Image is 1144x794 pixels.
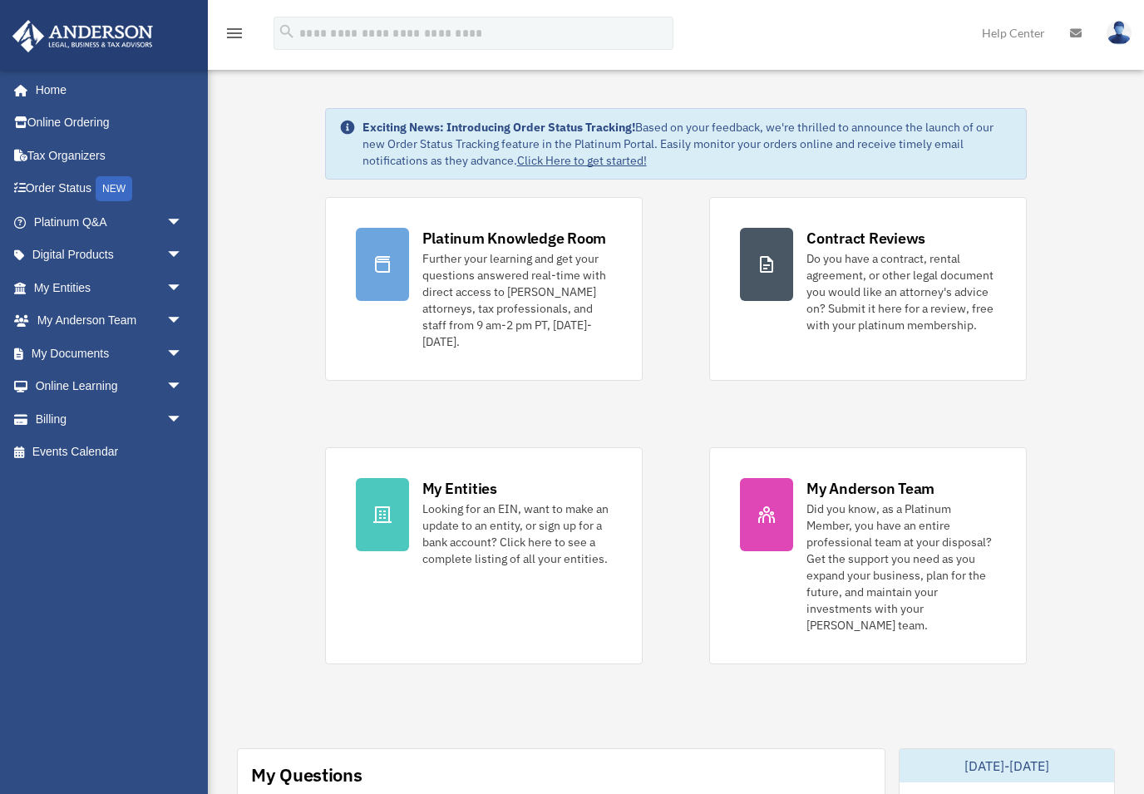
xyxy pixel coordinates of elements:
[12,139,208,172] a: Tax Organizers
[96,176,132,201] div: NEW
[806,228,925,249] div: Contract Reviews
[362,120,635,135] strong: Exciting News: Introducing Order Status Tracking!
[12,205,208,239] a: Platinum Q&Aarrow_drop_down
[806,478,934,499] div: My Anderson Team
[12,73,200,106] a: Home
[278,22,296,41] i: search
[166,402,200,436] span: arrow_drop_down
[325,447,643,664] a: My Entities Looking for an EIN, want to make an update to an entity, or sign up for a bank accoun...
[224,23,244,43] i: menu
[166,271,200,305] span: arrow_drop_down
[12,239,208,272] a: Digital Productsarrow_drop_down
[422,250,612,350] div: Further your learning and get your questions answered real-time with direct access to [PERSON_NAM...
[166,370,200,404] span: arrow_drop_down
[12,337,208,370] a: My Documentsarrow_drop_down
[709,197,1027,381] a: Contract Reviews Do you have a contract, rental agreement, or other legal document you would like...
[1107,21,1132,45] img: User Pic
[900,749,1114,782] div: [DATE]-[DATE]
[166,239,200,273] span: arrow_drop_down
[362,119,1013,169] div: Based on your feedback, we're thrilled to announce the launch of our new Order Status Tracking fe...
[224,29,244,43] a: menu
[166,304,200,338] span: arrow_drop_down
[12,436,208,469] a: Events Calendar
[166,205,200,239] span: arrow_drop_down
[7,20,158,52] img: Anderson Advisors Platinum Portal
[806,250,996,333] div: Do you have a contract, rental agreement, or other legal document you would like an attorney's ad...
[12,304,208,338] a: My Anderson Teamarrow_drop_down
[422,501,612,567] div: Looking for an EIN, want to make an update to an entity, or sign up for a bank account? Click her...
[709,447,1027,664] a: My Anderson Team Did you know, as a Platinum Member, you have an entire professional team at your...
[251,762,362,787] div: My Questions
[166,337,200,371] span: arrow_drop_down
[422,228,607,249] div: Platinum Knowledge Room
[12,402,208,436] a: Billingarrow_drop_down
[12,370,208,403] a: Online Learningarrow_drop_down
[517,153,647,168] a: Click Here to get started!
[12,106,208,140] a: Online Ordering
[12,271,208,304] a: My Entitiesarrow_drop_down
[12,172,208,206] a: Order StatusNEW
[806,501,996,634] div: Did you know, as a Platinum Member, you have an entire professional team at your disposal? Get th...
[325,197,643,381] a: Platinum Knowledge Room Further your learning and get your questions answered real-time with dire...
[422,478,497,499] div: My Entities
